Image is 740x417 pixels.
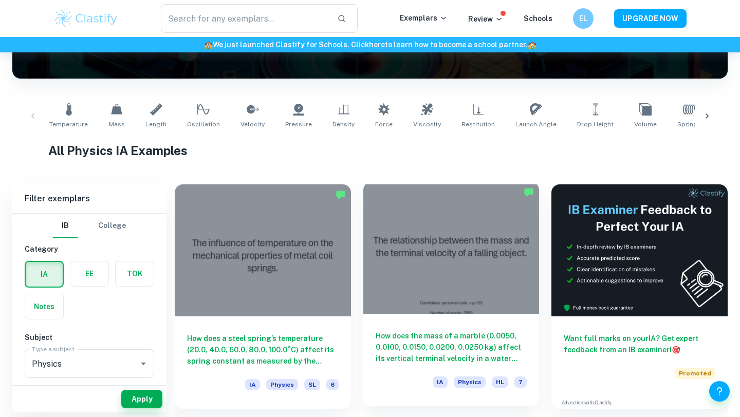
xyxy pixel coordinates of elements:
span: Volume [634,120,657,129]
span: IA [245,379,260,390]
span: Oscillation [187,120,220,129]
h6: We just launched Clastify for Schools. Click to learn how to become a school partner. [2,39,738,50]
h6: Filter exemplars [12,184,166,213]
div: Filter type choice [53,214,126,238]
img: Marked [336,189,346,200]
h6: Want full marks on your IA ? Get expert feedback from an IB examiner! [564,333,715,355]
p: Exemplars [400,12,448,24]
h6: Category [25,243,154,255]
span: IA [433,376,448,388]
h6: How does a steel spring’s temperature (20.0, 40.0, 60.0, 80.0, 100.0°C) affect its spring constan... [187,333,339,367]
span: Mass [109,120,125,129]
button: Help and Feedback [709,381,730,402]
span: Length [145,120,166,129]
a: Advertise with Clastify [562,399,612,406]
span: Restitution [461,120,495,129]
p: Review [468,13,503,25]
span: Launch Angle [515,120,557,129]
button: IB [53,214,78,238]
a: Want full marks on yourIA? Get expert feedback from an IB examiner!PromotedAdvertise with Clastify [551,184,728,409]
span: 6 [326,379,339,390]
span: 🏫 [204,41,213,49]
a: How does a steel spring’s temperature (20.0, 40.0, 60.0, 80.0, 100.0°C) affect its spring constan... [175,184,351,409]
button: TOK [116,261,154,286]
span: HL [492,376,508,388]
h6: Subject [25,332,154,343]
button: UPGRADE NOW [614,9,687,28]
span: Physics [454,376,486,388]
h6: EL [578,13,589,24]
span: Physics [266,379,298,390]
button: Open [136,356,151,371]
h6: How does the mass of a marble (0.0050, 0.0100, 0.0150, 0.0200, 0.0250 kg) affect its vertical ter... [376,330,527,364]
button: EE [70,261,108,286]
a: Schools [524,14,552,23]
span: Viscosity [413,120,441,129]
button: IA [26,262,63,287]
a: How does the mass of a marble (0.0050, 0.0100, 0.0150, 0.0200, 0.0250 kg) affect its vertical ter... [363,184,540,409]
input: Search for any exemplars... [161,4,329,33]
h1: All Physics IA Examples [48,141,692,160]
img: Thumbnail [551,184,728,316]
span: 7 [514,376,527,388]
span: SL [304,379,320,390]
img: Marked [524,187,534,197]
span: Velocity [240,120,265,129]
button: Notes [25,294,63,319]
span: Force [375,120,393,129]
button: College [98,214,126,238]
span: Drop Height [577,120,614,129]
a: here [369,41,385,49]
button: EL [573,8,594,29]
button: Apply [121,390,162,408]
label: Type a subject [32,345,75,353]
span: Density [332,120,355,129]
span: Springs [677,120,701,129]
span: Temperature [49,120,88,129]
span: Pressure [285,120,312,129]
span: 🏫 [528,41,536,49]
span: Promoted [675,368,715,379]
img: Clastify logo [53,8,119,29]
span: 🎯 [672,346,680,354]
